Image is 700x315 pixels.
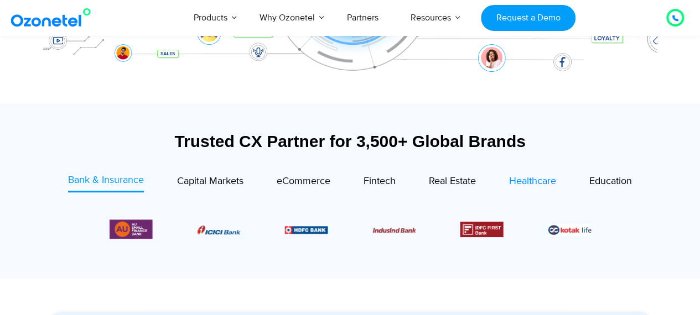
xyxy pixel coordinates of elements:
[548,223,591,236] div: 5 / 6
[197,225,240,234] img: Picture8.png
[509,175,556,187] span: Healthcare
[372,223,416,236] div: 3 / 6
[589,173,632,192] a: Education
[277,173,330,192] a: eCommerce
[110,218,153,240] div: 6 / 6
[110,218,591,240] div: Image Carousel
[68,174,144,186] span: Bank & Insurance
[197,223,240,236] div: 1 / 6
[49,132,652,151] div: Trusted CX Partner for 3,500+ Global Brands
[364,175,396,187] span: Fintech
[460,222,504,237] div: 4 / 6
[177,173,243,192] a: Capital Markets
[481,5,575,31] a: Request a Demo
[177,175,243,187] span: Capital Markets
[285,226,328,233] img: Picture9.png
[509,173,556,192] a: Healthcare
[429,175,476,187] span: Real Estate
[460,222,504,237] img: Picture12.png
[589,175,632,187] span: Education
[364,173,396,192] a: Fintech
[429,173,476,192] a: Real Estate
[110,218,153,240] img: Picture13.png
[548,224,591,236] img: Picture26.jpg
[372,227,416,232] img: Picture10.png
[277,175,330,187] span: eCommerce
[285,223,328,236] div: 2 / 6
[68,173,144,192] a: Bank & Insurance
